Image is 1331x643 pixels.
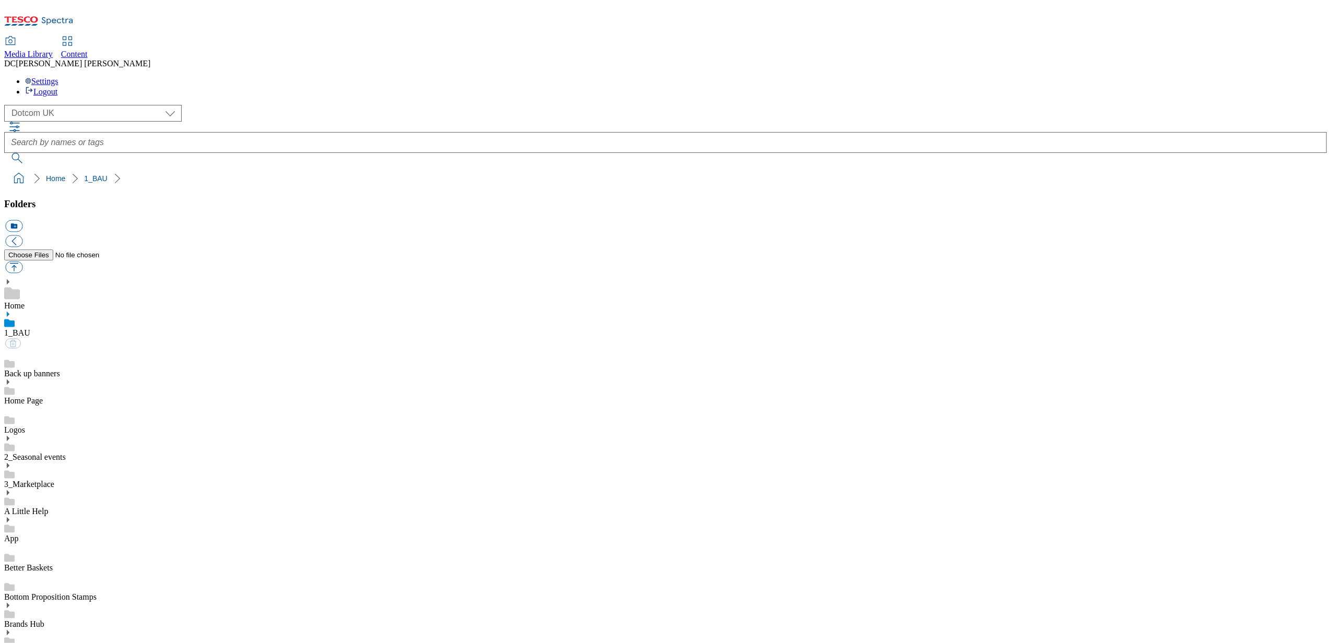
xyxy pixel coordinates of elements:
a: 3_Marketplace [4,480,54,489]
a: Back up banners [4,369,60,378]
a: Better Baskets [4,563,53,572]
nav: breadcrumb [4,169,1327,188]
a: Logout [25,87,57,96]
a: 2_Seasonal events [4,453,66,461]
a: Logos [4,425,25,434]
span: [PERSON_NAME] [PERSON_NAME] [16,59,150,68]
span: Media Library [4,50,53,58]
h3: Folders [4,198,1327,210]
a: Home Page [4,396,43,405]
a: home [10,170,27,187]
a: App [4,534,19,543]
a: Media Library [4,37,53,59]
a: Brands Hub [4,620,44,628]
input: Search by names or tags [4,132,1327,153]
span: DC [4,59,16,68]
a: 1_BAU [84,174,107,183]
a: 1_BAU [4,328,30,337]
a: Bottom Proposition Stamps [4,592,97,601]
a: Home [46,174,65,183]
a: A Little Help [4,507,48,516]
a: Content [61,37,88,59]
a: Home [4,301,25,310]
a: Settings [25,77,58,86]
span: Content [61,50,88,58]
